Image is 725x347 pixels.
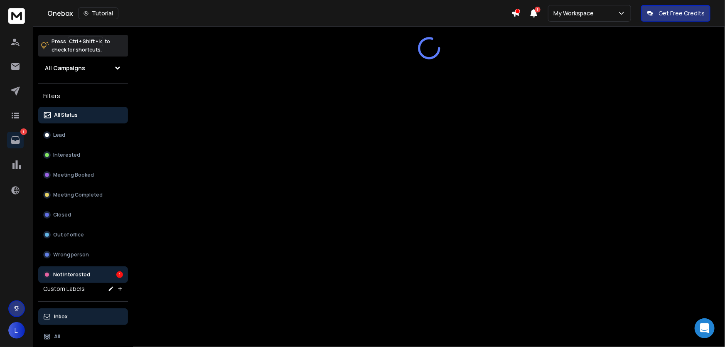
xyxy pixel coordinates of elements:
button: Closed [38,207,128,223]
div: Open Intercom Messenger [695,318,715,338]
button: Inbox [38,308,128,325]
a: 1 [7,132,24,148]
button: Out of office [38,226,128,243]
button: Get Free Credits [641,5,710,22]
p: 1 [20,128,27,135]
p: All [54,333,60,340]
p: Get Free Credits [659,9,705,17]
div: Onebox [47,7,511,19]
button: All [38,328,128,345]
button: Meeting Booked [38,167,128,183]
button: Meeting Completed [38,187,128,203]
p: Out of office [53,231,84,238]
button: Wrong person [38,246,128,263]
p: Lead [53,132,65,138]
p: Wrong person [53,251,89,258]
p: Interested [53,152,80,158]
p: Closed [53,212,71,218]
button: Tutorial [78,7,118,19]
p: Inbox [54,313,68,320]
button: All Status [38,107,128,123]
button: All Campaigns [38,60,128,76]
p: My Workspace [553,9,597,17]
button: Not Interested1 [38,266,128,283]
p: Press to check for shortcuts. [52,37,110,54]
p: Meeting Completed [53,192,103,198]
h3: Filters [38,90,128,102]
p: All Status [54,112,78,118]
button: L [8,322,25,339]
h3: Custom Labels [43,285,85,293]
p: Meeting Booked [53,172,94,178]
span: Ctrl + Shift + k [68,37,103,46]
div: 1 [116,271,123,278]
span: 1 [535,7,541,12]
button: Interested [38,147,128,163]
p: Not Interested [53,271,90,278]
button: Lead [38,127,128,143]
h1: All Campaigns [45,64,85,72]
